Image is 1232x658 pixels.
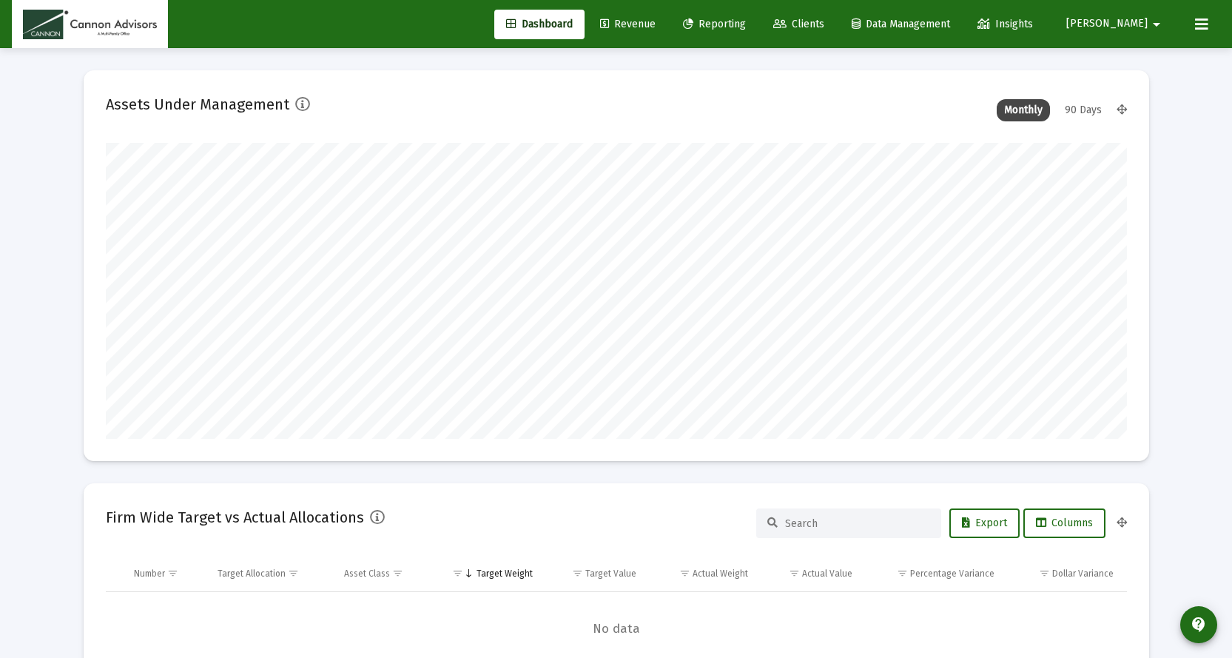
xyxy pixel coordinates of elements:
a: Data Management [840,10,962,39]
span: Export [962,517,1007,529]
button: [PERSON_NAME] [1048,9,1183,38]
span: Show filter options for column 'Asset Class' [392,568,403,579]
h2: Firm Wide Target vs Actual Allocations [106,506,364,529]
button: Columns [1023,508,1105,538]
div: Actual Weight [693,568,748,580]
span: Data Management [852,18,950,30]
td: Column Target Allocation [207,556,334,591]
span: Show filter options for column 'Dollar Variance' [1039,568,1050,579]
a: Dashboard [494,10,585,39]
td: Column Target Weight [432,556,543,591]
a: Reporting [671,10,758,39]
span: Columns [1036,517,1093,529]
a: Insights [966,10,1045,39]
span: Show filter options for column 'Target Value' [572,568,583,579]
div: Number [134,568,165,580]
td: Column Target Value [543,556,647,591]
span: Dashboard [506,18,573,30]
td: Column Percentage Variance [863,556,1005,591]
span: Show filter options for column 'Number' [167,568,178,579]
span: Clients [773,18,824,30]
span: Show filter options for column 'Actual Weight' [679,568,690,579]
mat-icon: contact_support [1190,616,1208,634]
span: Show filter options for column 'Target Weight' [452,568,463,579]
span: Revenue [600,18,656,30]
div: Asset Class [344,568,390,580]
span: No data [106,621,1127,637]
span: [PERSON_NAME] [1066,18,1148,30]
div: Monthly [997,99,1050,121]
div: 90 Days [1057,99,1109,121]
span: Insights [977,18,1033,30]
button: Export [949,508,1020,538]
img: Dashboard [23,10,157,39]
span: Show filter options for column 'Actual Value' [789,568,800,579]
h2: Assets Under Management [106,93,289,116]
a: Clients [761,10,836,39]
span: Show filter options for column 'Percentage Variance' [897,568,908,579]
td: Column Asset Class [334,556,432,591]
td: Column Actual Value [758,556,863,591]
div: Dollar Variance [1052,568,1114,580]
div: Actual Value [802,568,852,580]
div: Target Weight [477,568,533,580]
td: Column Actual Weight [647,556,758,591]
div: Percentage Variance [910,568,994,580]
mat-icon: arrow_drop_down [1148,10,1165,39]
input: Search [785,517,930,530]
span: Show filter options for column 'Target Allocation' [288,568,299,579]
td: Column Dollar Variance [1005,556,1126,591]
div: Target Value [585,568,636,580]
div: Target Allocation [218,568,286,580]
a: Revenue [588,10,667,39]
span: Reporting [683,18,746,30]
td: Column Number [124,556,208,591]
